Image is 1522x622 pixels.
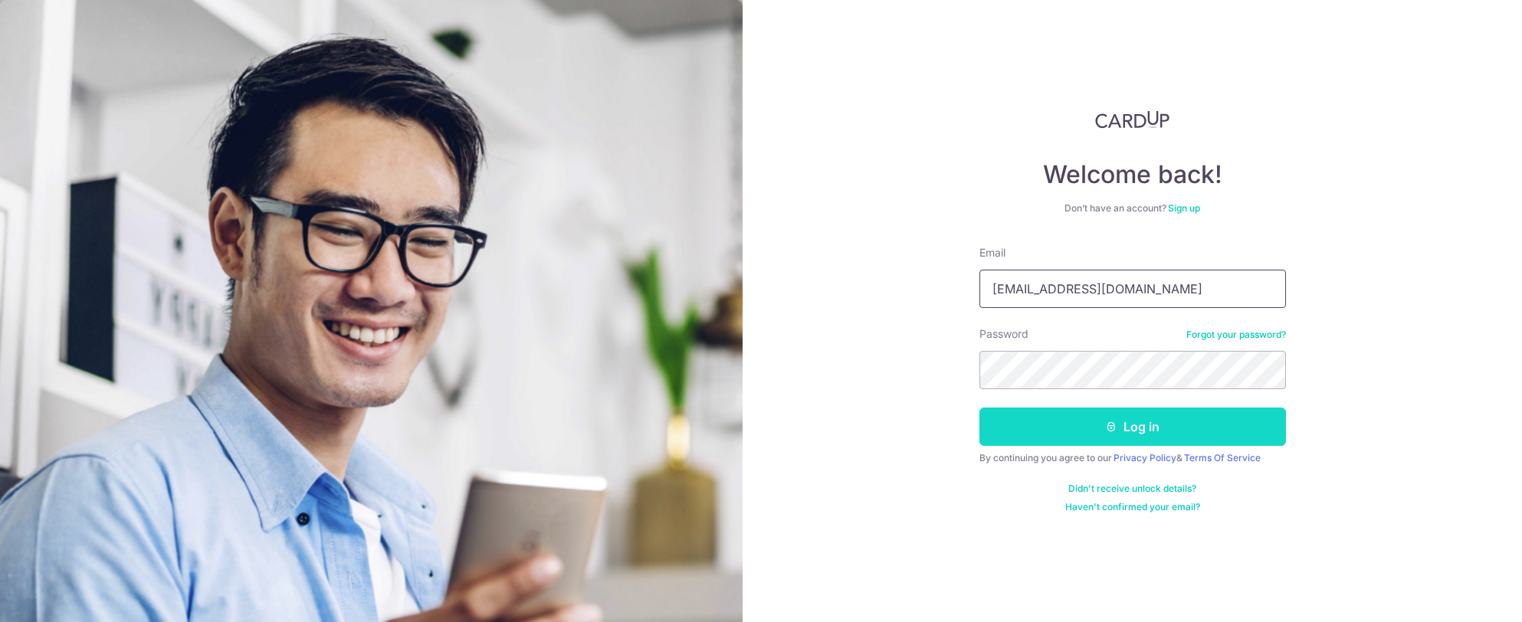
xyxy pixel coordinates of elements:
input: Enter your Email [979,270,1286,308]
a: Sign up [1168,202,1200,214]
a: Privacy Policy [1114,452,1176,463]
div: By continuing you agree to our & [979,452,1286,464]
label: Email [979,245,1005,260]
label: Password [979,326,1028,342]
a: Terms Of Service [1184,452,1261,463]
a: Haven't confirmed your email? [1065,501,1200,513]
a: Forgot your password? [1186,329,1286,341]
img: CardUp Logo [1095,110,1170,129]
button: Log in [979,408,1286,446]
div: Don’t have an account? [979,202,1286,214]
h4: Welcome back! [979,159,1286,190]
a: Didn't receive unlock details? [1068,483,1196,495]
